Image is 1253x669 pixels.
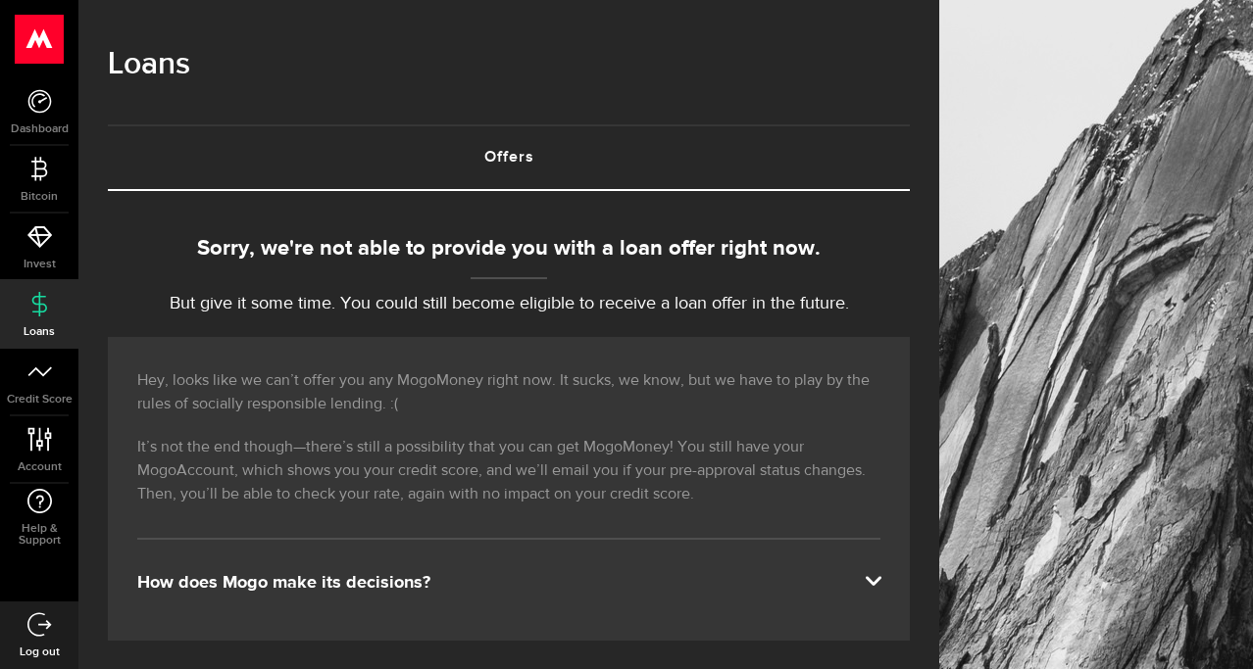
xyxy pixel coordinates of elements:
[108,39,910,90] h1: Loans
[137,369,880,416] p: Hey, looks like we can’t offer you any MogoMoney right now. It sucks, we know, but we have to pla...
[137,571,880,595] div: How does Mogo make its decisions?
[108,233,910,265] div: Sorry, we're not able to provide you with a loan offer right now.
[108,124,910,191] ul: Tabs Navigation
[108,126,910,189] a: Offers
[137,436,880,506] p: It’s not the end though—there’s still a possibility that you can get MogoMoney! You still have yo...
[1171,587,1253,669] iframe: LiveChat chat widget
[108,291,910,317] p: But give it some time. You could still become eligible to receive a loan offer in the future.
